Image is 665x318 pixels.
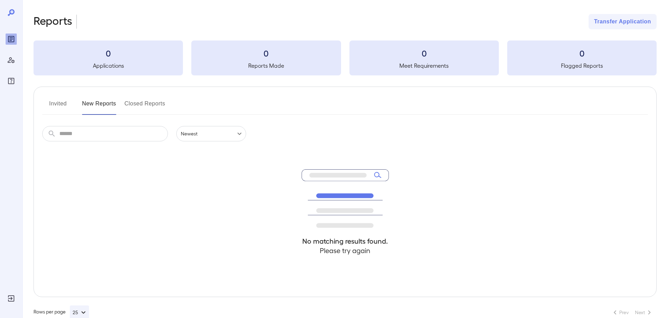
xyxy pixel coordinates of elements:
[6,54,17,66] div: Manage Users
[34,14,72,29] h2: Reports
[34,47,183,59] h3: 0
[349,61,499,70] h5: Meet Requirements
[6,293,17,304] div: Log Out
[608,307,657,318] nav: pagination navigation
[349,47,499,59] h3: 0
[302,246,389,255] h4: Please try again
[191,61,341,70] h5: Reports Made
[302,236,389,246] h4: No matching results found.
[191,47,341,59] h3: 0
[6,75,17,87] div: FAQ
[34,61,183,70] h5: Applications
[6,34,17,45] div: Reports
[507,61,657,70] h5: Flagged Reports
[42,98,74,115] button: Invited
[125,98,165,115] button: Closed Reports
[589,14,657,29] button: Transfer Application
[176,126,246,141] div: Newest
[507,47,657,59] h3: 0
[82,98,116,115] button: New Reports
[34,40,657,75] summary: 0Applications0Reports Made0Meet Requirements0Flagged Reports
